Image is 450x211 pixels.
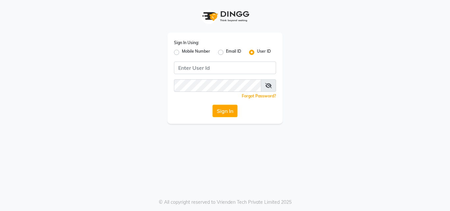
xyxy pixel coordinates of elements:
[257,48,271,56] label: User ID
[174,62,276,74] input: Username
[242,93,276,98] a: Forgot Password?
[174,40,199,46] label: Sign In Using:
[199,7,251,26] img: logo1.svg
[174,79,261,92] input: Username
[182,48,210,56] label: Mobile Number
[212,105,238,117] button: Sign In
[226,48,241,56] label: Email ID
